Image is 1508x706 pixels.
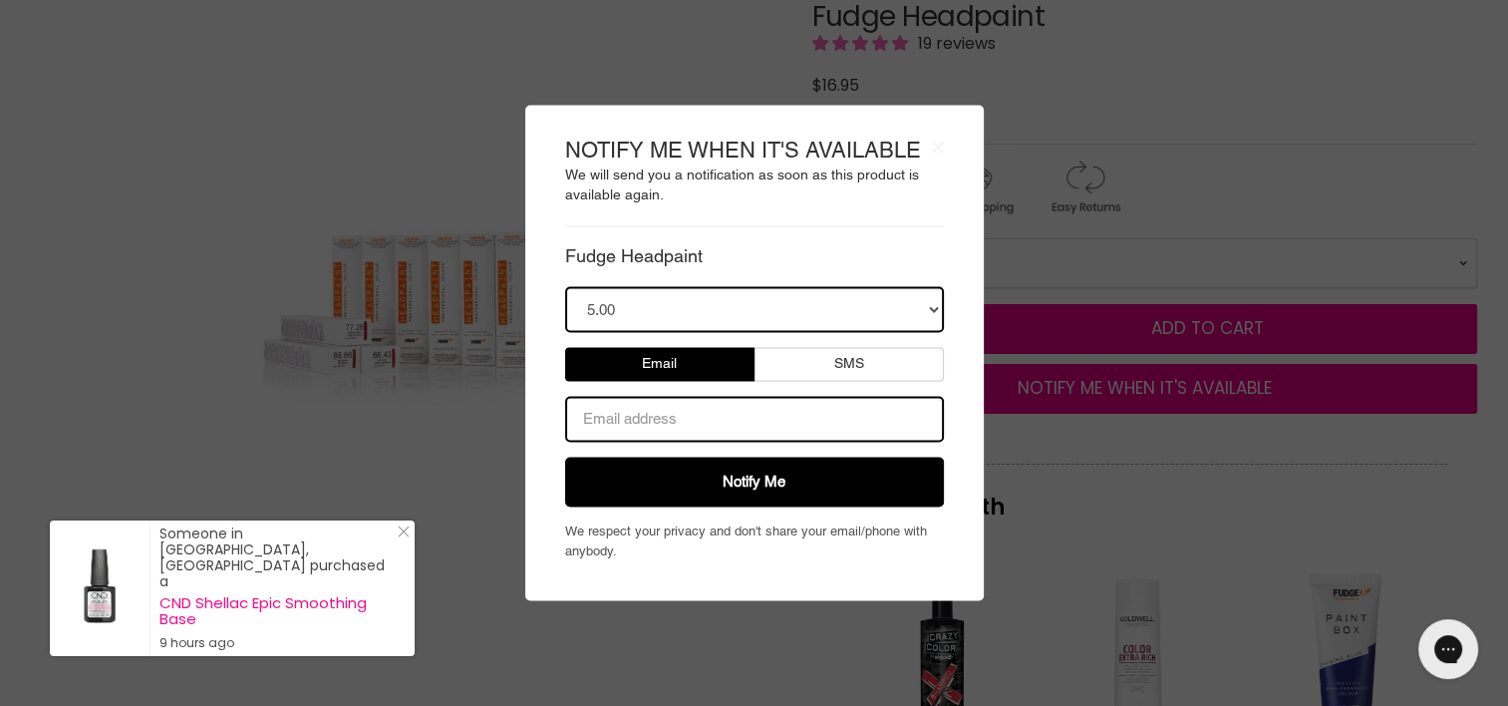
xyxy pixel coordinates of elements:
small: 9 hours ago [159,635,395,651]
a: Visit product page [50,521,150,656]
button: Notify Me [565,458,944,508]
button: Email [565,348,754,382]
a: CND Shellac Epic Smoothing Base [159,595,395,627]
p: We will send you a notification as soon as this product is available again. [565,167,944,206]
h3: NOTIFY ME WHEN IT'S AVAILABLE [565,135,944,166]
h4: Fudge Headpaint [565,247,944,267]
svg: Close Icon [398,526,410,537]
iframe: Gorgias live chat messenger [1408,612,1488,686]
button: × [932,135,944,156]
a: Close Notification [390,526,410,545]
div: Someone in [GEOGRAPHIC_DATA], [GEOGRAPHIC_DATA] purchased a [159,526,395,651]
input: Email address [565,397,944,443]
button: SMS [754,348,944,382]
p: We respect your privacy and don't share your email/phone with anybody. [565,523,944,561]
